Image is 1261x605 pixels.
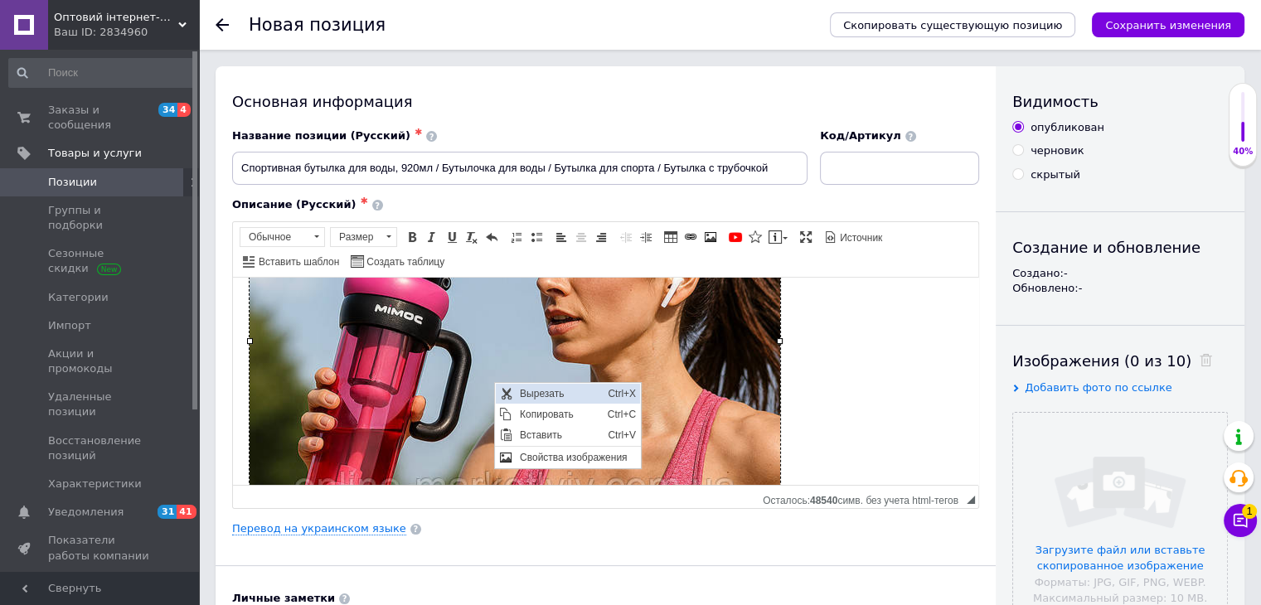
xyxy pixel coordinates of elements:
[331,228,381,246] span: Размер
[403,228,421,246] a: Полужирный (Ctrl+B)
[830,12,1075,37] button: Скопировать существующую позицию
[48,146,142,161] span: Товары и услуги
[240,252,342,270] a: Вставить шаблон
[1092,12,1244,37] button: Сохранить изменения
[763,491,967,506] div: Подсчет символов
[348,252,447,270] a: Создать таблицу
[364,255,444,269] span: Создать таблицу
[1,22,145,41] a: Копировать
[330,227,397,247] a: Размер
[177,103,191,117] span: 4
[232,152,808,185] input: Например, H&M женское платье зеленое 38 размер вечернее макси с блестками
[820,129,901,142] span: Код/Артикул
[1031,120,1104,135] div: опубликован
[1105,19,1231,31] i: Сохранить изменения
[1031,167,1080,182] div: скрытый
[1025,381,1172,394] span: Добавить фото по ссылке
[256,255,339,269] span: Вставить шаблон
[21,1,109,21] span: Вырезать
[240,227,325,247] a: Обычное
[1229,146,1256,157] div: 40%
[967,496,975,504] span: Перетащите для изменения размера
[48,533,153,563] span: Показатели работы компании
[158,103,177,117] span: 34
[797,228,815,246] a: Развернуть
[726,228,744,246] a: Добавить видео с YouTube
[21,22,109,41] span: Копировать
[1012,281,1228,296] div: Обновлено: -
[415,127,422,138] span: ✱
[810,495,837,506] span: 48540
[662,228,680,246] a: Таблица
[1012,91,1228,112] div: Видимость
[48,346,153,376] span: Акции и промокоды
[443,228,461,246] a: Подчеркнутый (Ctrl+U)
[232,129,410,142] span: Название позиции (Русский)
[48,505,124,520] span: Уведомления
[109,42,145,62] span: Ctrl+V
[232,91,979,112] div: Основная информация
[463,228,481,246] a: Убрать форматирование
[701,228,720,246] a: Изображение
[1242,503,1257,518] span: 1
[746,228,764,246] a: Вставить иконку
[54,25,199,40] div: Ваш ID: 2834960
[48,477,142,491] span: Характеристики
[1229,83,1257,167] div: 40% Качество заполнения
[483,228,501,246] a: Отменить (Ctrl+Z)
[1012,351,1228,371] div: Изображения (0 из 10)
[54,10,178,25] span: Оптовий інтернет-магазин bestmarket
[158,505,177,519] span: 31
[1,42,145,62] a: Вставить
[232,522,406,535] a: Перевод на украинском языке
[843,19,1062,31] span: Скопировать существующую позицию
[527,228,546,246] a: Вставить / удалить маркированный список
[1224,504,1257,537] button: Чат с покупателем1
[1,1,145,21] a: Вырезать
[1,65,145,85] a: Свойства изображения
[109,22,145,41] span: Ctrl+C
[48,290,109,305] span: Категории
[572,228,590,246] a: По центру
[1012,237,1228,258] div: Создание и обновление
[837,231,882,245] span: Источник
[637,228,655,246] a: Увеличить отступ
[232,198,356,211] span: Описание (Русский)
[552,228,570,246] a: По левому краю
[822,228,885,246] a: Источник
[507,228,526,246] a: Вставить / удалить нумерованный список
[216,18,229,31] div: Вернуться назад
[249,15,386,35] h1: Новая позиция
[1031,143,1084,158] div: черновик
[617,228,635,246] a: Уменьшить отступ
[240,228,308,246] span: Обычное
[8,58,196,88] input: Поиск
[233,278,978,485] iframe: Визуальный текстовый редактор, 8A277CE4-AE88-458A-A36B-C6243557E5AA
[360,196,367,206] span: ✱
[48,390,153,419] span: Удаленные позиции
[177,505,196,519] span: 41
[48,318,91,333] span: Импорт
[21,42,109,62] span: Вставить
[423,228,441,246] a: Курсив (Ctrl+I)
[48,246,153,276] span: Сезонные скидки
[681,228,700,246] a: Вставить/Редактировать ссылку (Ctrl+L)
[592,228,610,246] a: По правому краю
[1012,266,1228,281] div: Создано: -
[109,1,145,21] span: Ctrl+X
[48,103,153,133] span: Заказы и сообщения
[232,592,335,604] b: Личные заметки
[766,228,790,246] a: Вставить сообщение
[48,175,97,190] span: Позиции
[48,433,153,463] span: Восстановление позиций
[21,65,145,85] span: Свойства изображения
[48,203,153,233] span: Группы и подборки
